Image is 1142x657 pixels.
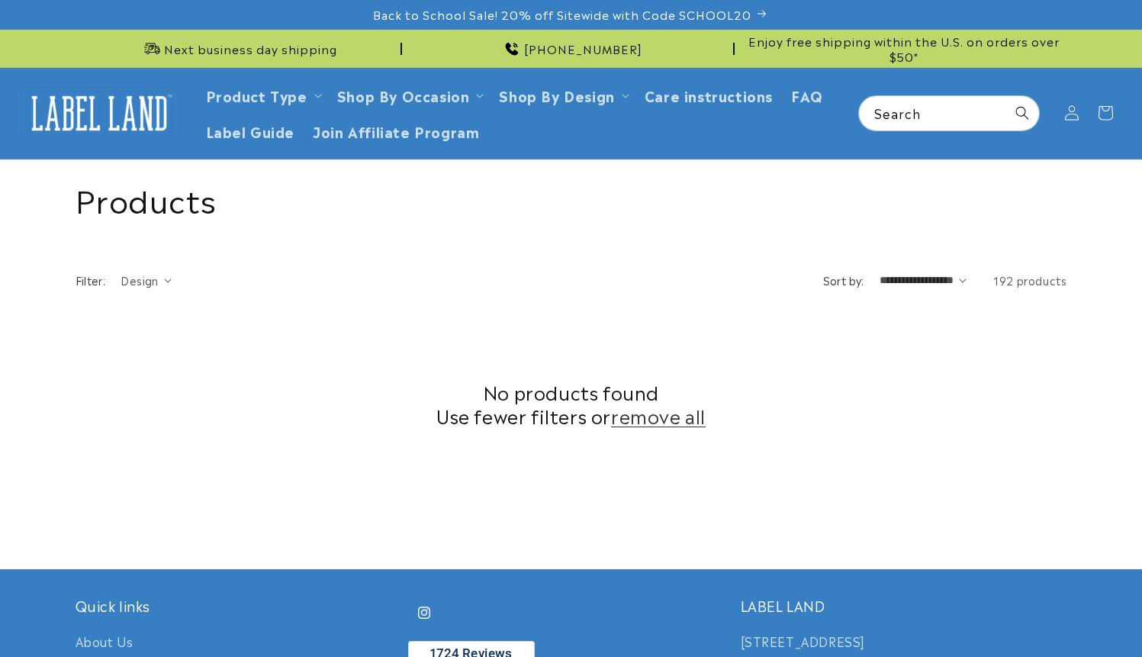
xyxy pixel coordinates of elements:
[328,77,491,113] summary: Shop By Occasion
[611,404,706,427] a: remove all
[76,597,402,614] h2: Quick links
[741,30,1067,67] div: Announcement
[782,77,832,113] a: FAQ
[823,272,864,288] label: Sort by:
[206,85,307,105] a: Product Type
[313,122,479,140] span: Join Affiliate Program
[645,86,773,104] span: Care instructions
[23,89,175,137] img: Label Land
[791,86,823,104] span: FAQ
[121,272,158,288] span: Design
[197,113,304,149] a: Label Guide
[76,179,1067,218] h1: Products
[164,41,337,56] span: Next business day shipping
[499,85,614,105] a: Shop By Design
[741,597,1067,614] h2: LABEL LAND
[1005,96,1039,130] button: Search
[121,272,172,288] summary: Design (0 selected)
[76,30,402,67] div: Announcement
[635,77,782,113] a: Care instructions
[197,77,328,113] summary: Product Type
[741,34,1067,63] span: Enjoy free shipping within the U.S. on orders over $50*
[76,272,106,288] h2: Filter:
[822,585,1127,642] iframe: Gorgias Floating Chat
[408,30,735,67] div: Announcement
[18,84,182,143] a: Label Land
[337,86,470,104] span: Shop By Occasion
[206,122,295,140] span: Label Guide
[304,113,488,149] a: Join Affiliate Program
[993,272,1066,288] span: 192 products
[490,77,635,113] summary: Shop By Design
[524,41,642,56] span: [PHONE_NUMBER]
[76,380,1067,427] h2: No products found Use fewer filters or
[373,7,751,22] span: Back to School Sale! 20% off Sitewide with Code SCHOOL20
